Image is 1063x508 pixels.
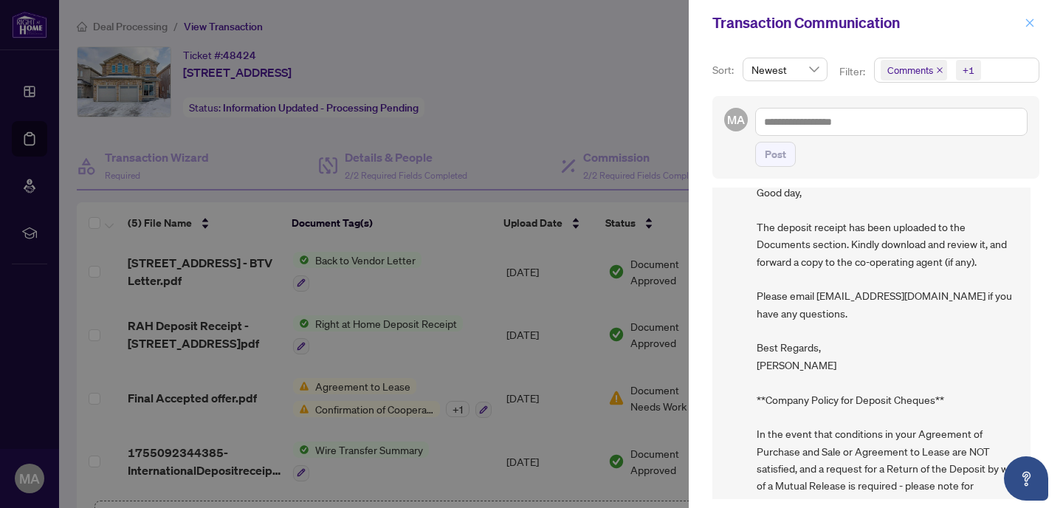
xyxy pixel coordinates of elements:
span: MA [727,111,745,128]
p: Filter: [839,63,867,80]
div: Transaction Communication [712,12,1020,34]
span: close [1025,18,1035,28]
p: Sort: [712,62,737,78]
div: +1 [963,63,974,78]
button: Open asap [1004,456,1048,501]
button: Post [755,142,796,167]
span: Comments [887,63,933,78]
span: Newest [751,58,819,80]
span: close [936,66,943,74]
span: Comments [881,60,947,80]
